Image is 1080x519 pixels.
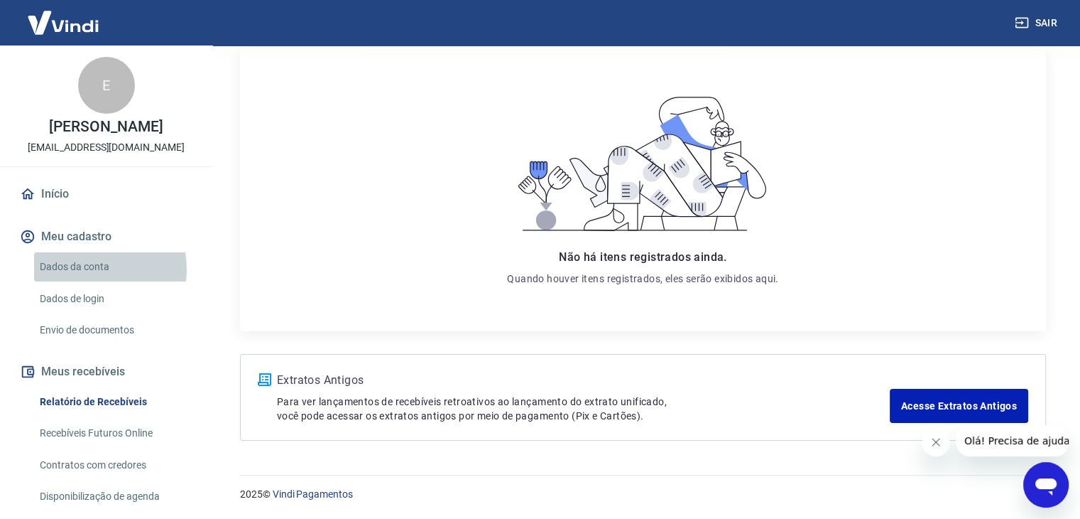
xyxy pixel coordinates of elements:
button: Sair [1012,10,1063,36]
p: Quando houver itens registrados, eles serão exibidos aqui. [507,272,778,286]
a: Contratos com credores [34,451,195,480]
p: [EMAIL_ADDRESS][DOMAIN_NAME] [28,140,185,155]
p: [PERSON_NAME] [49,119,163,134]
a: Dados da conta [34,252,195,282]
a: Recebíveis Futuros Online [34,419,195,448]
a: Relatório de Recebíveis [34,387,195,417]
iframe: Fechar mensagem [922,428,950,456]
a: Dados de login [34,284,195,314]
button: Meu cadastro [17,221,195,252]
a: Vindi Pagamentos [273,488,353,500]
button: Meus recebíveis [17,356,195,387]
p: 2025 © [240,487,1046,502]
a: Envio de documentos [34,316,195,345]
a: Acesse Extratos Antigos [890,389,1028,423]
a: Início [17,178,195,210]
p: Para ver lançamentos de recebíveis retroativos ao lançamento do extrato unificado, você pode aces... [277,395,890,423]
div: E [78,57,135,114]
img: Vindi [17,1,109,44]
span: Não há itens registrados ainda. [559,250,726,264]
p: Extratos Antigos [277,372,890,389]
a: Disponibilização de agenda [34,482,195,511]
iframe: Mensagem da empresa [956,425,1069,456]
iframe: Botão para abrir a janela de mensagens [1023,462,1069,508]
span: Olá! Precisa de ajuda? [9,10,119,21]
img: ícone [258,373,271,386]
